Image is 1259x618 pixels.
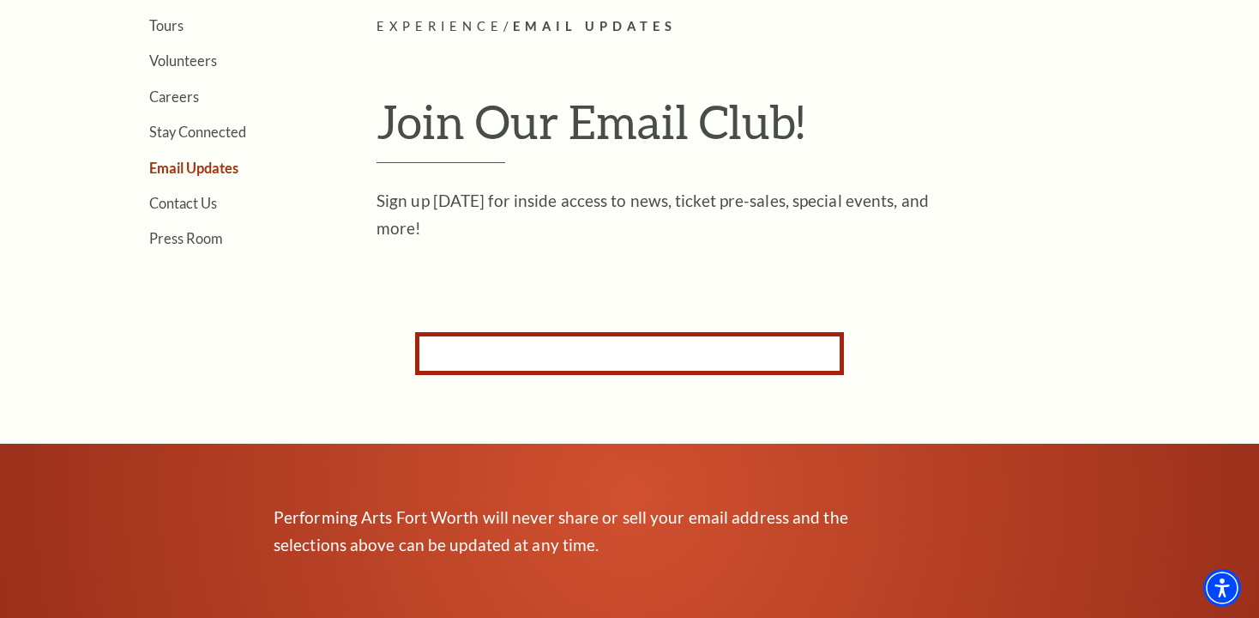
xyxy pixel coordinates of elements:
a: Email Updates [149,160,238,176]
a: Stay Connected [149,124,246,140]
p: Performing Arts Fort Worth will never share or sell your email address and the selections above c... [274,504,874,559]
p: Sign up [DATE] for inside access to news, ticket pre-sales, special events, and more! [376,187,934,242]
div: Accessibility Menu [1203,569,1241,607]
a: Tours [149,17,184,33]
a: Press Room [149,230,222,246]
a: Contact Us [149,195,217,211]
span: Experience [376,19,503,33]
span: Email Updates [513,19,677,33]
a: Volunteers [149,52,217,69]
h1: Join Our Email Club! [376,94,1161,164]
a: Careers [149,88,199,105]
p: / [376,16,1161,38]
